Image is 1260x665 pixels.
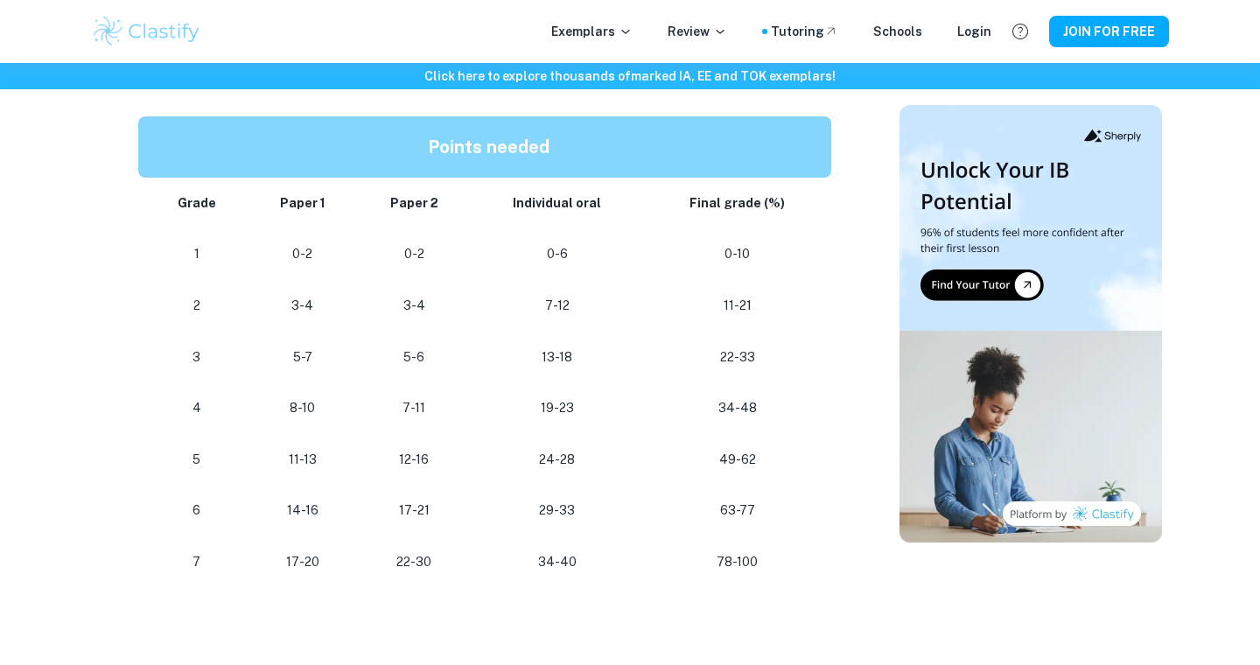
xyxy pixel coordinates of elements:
strong: Paper 1 [280,196,325,210]
p: 34-40 [485,550,630,574]
p: 3-4 [371,294,457,318]
p: 17-20 [262,550,343,574]
p: 22-30 [371,550,457,574]
p: 3 [159,346,234,369]
p: 3-4 [262,294,343,318]
p: 63-77 [658,499,817,522]
p: 11-21 [658,294,817,318]
img: Clastify logo [91,14,202,49]
p: 0-2 [371,242,457,266]
button: JOIN FOR FREE [1049,16,1169,47]
strong: Final grade (%) [689,196,785,210]
p: 7-11 [371,396,457,420]
p: 22-33 [658,346,817,369]
p: 6 [159,499,234,522]
p: 5-7 [262,346,343,369]
button: Help and Feedback [1005,17,1035,46]
p: 78-100 [658,550,817,574]
p: 4 [159,396,234,420]
p: 5 [159,448,234,472]
p: 24-28 [485,448,630,472]
p: 12-16 [371,448,457,472]
a: Schools [873,22,922,41]
p: 17-21 [371,499,457,522]
p: 7 [159,550,234,574]
p: 5-6 [371,346,457,369]
p: 49-62 [658,448,817,472]
p: 8-10 [262,396,343,420]
p: 34-48 [658,396,817,420]
p: 19-23 [485,396,630,420]
p: 2 [159,294,234,318]
strong: Paper 2 [390,196,438,210]
p: 13-18 [485,346,630,369]
strong: Grade [178,196,216,210]
p: 14-16 [262,499,343,522]
img: Thumbnail [899,105,1162,542]
p: 29-33 [485,499,630,522]
a: Login [957,22,991,41]
p: 1 [159,242,234,266]
strong: Individual oral [513,196,601,210]
strong: Points needed [428,136,549,157]
p: Review [668,22,727,41]
p: 7-12 [485,294,630,318]
p: 11-13 [262,448,343,472]
p: 0-2 [262,242,343,266]
p: Exemplars [551,22,633,41]
p: 0-10 [658,242,817,266]
h6: Click here to explore thousands of marked IA, EE and TOK exemplars ! [3,66,1256,86]
p: 0-6 [485,242,630,266]
a: Tutoring [771,22,838,41]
